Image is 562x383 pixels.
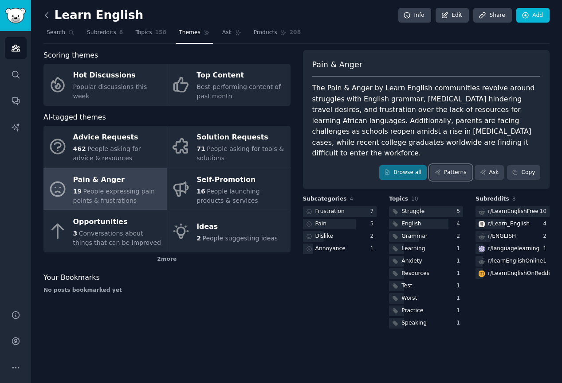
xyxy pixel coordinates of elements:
span: 158 [155,29,167,37]
div: 7 [370,208,377,216]
div: 2 [456,232,463,240]
div: 1 [456,307,463,315]
div: Practice [401,307,423,315]
div: r/ LearnEnglishFree [488,208,538,216]
div: No posts bookmarked yet [43,286,291,294]
span: People suggesting ideas [203,235,278,242]
div: Grammar [401,232,427,240]
span: 71 [197,145,205,152]
a: Info [398,8,431,23]
a: Themes [176,26,213,44]
span: 462 [73,145,86,152]
span: AI-tagged themes [43,112,106,123]
span: Pain & Anger [312,59,362,70]
img: Learn_English [479,221,485,227]
div: 4 [456,220,463,228]
span: 3 [73,230,78,237]
img: LearnEnglishOnReddit [479,271,485,277]
div: Pain & Anger [73,173,162,187]
span: 19 [73,188,82,195]
a: Pain & Anger19People expressing pain points & frustrations [43,168,167,210]
a: Annoyance1 [303,244,377,255]
a: Browse all [379,165,427,180]
img: GummySearch logo [5,8,26,23]
div: 1 [456,294,463,302]
span: Scoring themes [43,50,98,61]
a: Frustration7 [303,206,377,217]
div: Worst [401,294,417,302]
div: Opportunities [73,215,162,229]
button: Copy [507,165,540,180]
div: 5 [370,220,377,228]
a: Ideas2People suggesting ideas [167,210,291,252]
div: Resources [401,270,429,278]
span: People asking for tools & solutions [197,145,284,162]
a: Learn_Englishr/Learn_English4 [476,219,550,230]
span: Conversations about things that can be improved [73,230,161,246]
div: Self-Promotion [197,173,286,187]
div: r/ LearnEnglishOnReddit [488,270,552,278]
span: 4 [350,196,354,202]
a: languagelearningr/languagelearning1 [476,244,550,255]
a: Patterns [430,165,472,180]
a: Search [43,26,78,44]
a: LearnEnglishOnRedditr/LearnEnglishOnReddit1 [476,268,550,279]
div: 1 [543,270,550,278]
div: The Pain & Anger by Learn English communities revolve around struggles with English grammar, [MED... [312,83,541,159]
span: 8 [119,29,123,37]
span: 8 [512,196,516,202]
a: Ask [219,26,244,44]
div: Dislike [315,232,333,240]
a: Test1 [389,281,463,292]
a: Solution Requests71People asking for tools & solutions [167,126,291,168]
span: Subreddits [87,29,116,37]
a: Subreddits8 [84,26,126,44]
span: Subreddits [476,195,509,203]
div: r/ Learn_English [488,220,530,228]
div: r/ ENGLISH [488,232,516,240]
div: 1 [456,245,463,253]
div: English [401,220,421,228]
div: Test [401,282,412,290]
div: Hot Discussions [73,69,162,83]
div: Speaking [401,319,427,327]
a: r/ENGLISH2 [476,231,550,242]
div: 5 [456,208,463,216]
div: 2 [543,232,550,240]
span: 10 [411,196,418,202]
a: Struggle5 [389,206,463,217]
div: Top Content [197,69,286,83]
div: 2 [370,232,377,240]
div: 1 [456,257,463,265]
span: Best-performing content of past month [197,83,281,100]
span: Products [254,29,277,37]
span: People expressing pain points & frustrations [73,188,155,204]
div: Ideas [197,220,278,234]
a: English4 [389,219,463,230]
div: 1 [543,245,550,253]
div: Learning [401,245,425,253]
span: Topics [135,29,152,37]
span: 16 [197,188,205,195]
div: 10 [539,208,550,216]
a: Learning1 [389,244,463,255]
div: Anxiety [401,257,422,265]
div: Frustration [315,208,345,216]
a: Speaking1 [389,318,463,329]
div: 1 [543,257,550,265]
a: Ask [475,165,504,180]
a: Advice Requests462People asking for advice & resources [43,126,167,168]
a: Share [473,8,511,23]
a: Dislike2 [303,231,377,242]
span: People asking for advice & resources [73,145,141,162]
a: Hot DiscussionsPopular discussions this week [43,64,167,106]
h2: Learn English [43,8,143,23]
div: Solution Requests [197,131,286,145]
div: Annoyance [315,245,346,253]
div: 4 [543,220,550,228]
a: Resources1 [389,268,463,279]
a: Pain5 [303,219,377,230]
div: 1 [370,245,377,253]
div: 1 [456,282,463,290]
a: Grammar2 [389,231,463,242]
